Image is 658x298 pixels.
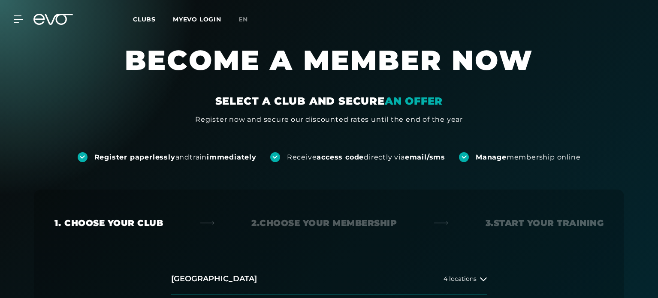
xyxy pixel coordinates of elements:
font: Start your training [494,218,604,228]
font: en [238,15,248,23]
font: 3. [486,218,494,228]
font: Receive [287,153,317,161]
font: 1. [54,218,61,228]
font: Clubs [133,15,156,23]
font: BECOME A MEMBER NOW [125,43,533,77]
font: locations [449,275,477,283]
font: Register paperlessly [94,153,175,161]
font: immediately [207,153,257,161]
font: 4 [444,275,447,283]
font: email/sms [405,153,445,161]
font: 2. [251,218,260,228]
font: SELECT A CLUB AND SECURE [215,95,385,107]
font: Register now and secure our discounted rates until the end of the year [195,115,463,123]
font: AN OFFER [385,95,443,107]
font: and [175,153,190,161]
font: access code [317,153,364,161]
font: [GEOGRAPHIC_DATA] [171,274,257,283]
a: en [238,15,258,24]
a: MYEVO LOGIN [173,15,221,23]
font: Choose your membership [260,218,397,228]
button: [GEOGRAPHIC_DATA]4 locations [171,263,487,295]
font: membership online [507,153,581,161]
font: Manage [476,153,507,161]
font: directly via [364,153,405,161]
a: Clubs [133,15,173,23]
font: train [190,153,207,161]
font: Choose your club [64,218,163,228]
